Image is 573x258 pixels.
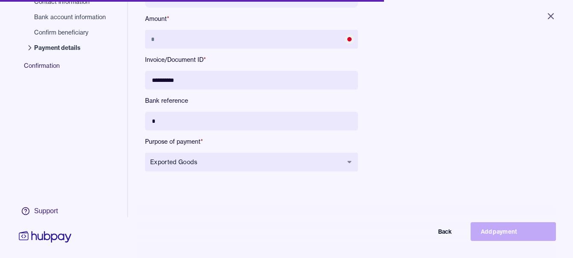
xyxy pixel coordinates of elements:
[34,13,106,21] span: Bank account information
[150,158,343,166] span: Exported Goods
[377,222,462,241] button: Back
[145,55,358,64] label: Invoice/Document ID
[34,206,58,216] div: Support
[24,61,114,77] span: Confirmation
[17,202,73,220] a: Support
[34,28,106,37] span: Confirm beneficiary
[145,96,358,105] label: Bank reference
[34,43,106,52] span: Payment details
[145,137,358,146] label: Purpose of payment
[145,14,358,23] label: Amount
[535,7,566,26] button: Close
